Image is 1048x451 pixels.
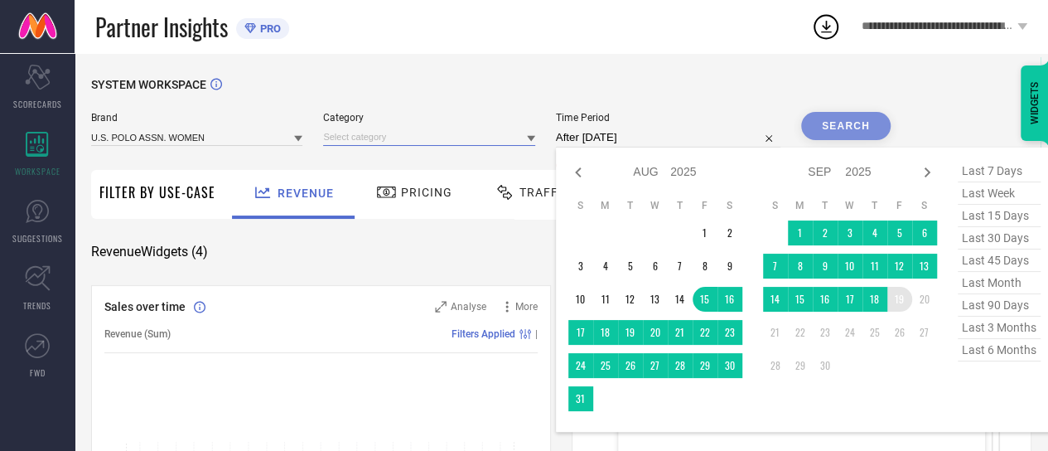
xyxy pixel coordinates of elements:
[887,199,912,212] th: Friday
[568,254,593,279] td: Sun Aug 03 2025
[593,287,618,312] td: Mon Aug 11 2025
[91,112,302,124] span: Brand
[91,78,206,91] span: SYSTEM WORKSPACE
[12,232,63,245] span: SUGGESTIONS
[811,12,841,41] div: Open download list
[643,353,668,378] td: Wed Aug 27 2025
[643,320,668,345] td: Wed Aug 20 2025
[763,254,788,279] td: Sun Sep 07 2025
[763,320,788,345] td: Sun Sep 21 2025
[838,221,862,245] td: Wed Sep 03 2025
[763,353,788,378] td: Sun Sep 28 2025
[887,221,912,245] td: Fri Sep 05 2025
[763,199,788,212] th: Sunday
[912,320,937,345] td: Sat Sep 27 2025
[519,186,571,199] span: Traffic
[958,250,1041,272] span: last 45 days
[568,287,593,312] td: Sun Aug 10 2025
[323,112,534,124] span: Category
[104,300,186,313] span: Sales over time
[788,320,813,345] td: Mon Sep 22 2025
[593,320,618,345] td: Mon Aug 18 2025
[618,353,643,378] td: Tue Aug 26 2025
[668,353,693,378] td: Thu Aug 28 2025
[401,186,452,199] span: Pricing
[958,182,1041,205] span: last week
[813,254,838,279] td: Tue Sep 09 2025
[693,199,717,212] th: Friday
[568,162,588,182] div: Previous month
[958,294,1041,317] span: last 90 days
[568,386,593,411] td: Sun Aug 31 2025
[862,320,887,345] td: Thu Sep 25 2025
[568,353,593,378] td: Sun Aug 24 2025
[452,328,515,340] span: Filters Applied
[13,98,62,110] span: SCORECARDS
[593,353,618,378] td: Mon Aug 25 2025
[618,287,643,312] td: Tue Aug 12 2025
[887,254,912,279] td: Fri Sep 12 2025
[91,244,208,260] span: Revenue Widgets ( 4 )
[912,199,937,212] th: Saturday
[813,221,838,245] td: Tue Sep 02 2025
[912,221,937,245] td: Sat Sep 06 2025
[862,221,887,245] td: Thu Sep 04 2025
[104,328,171,340] span: Revenue (Sum)
[912,287,937,312] td: Sat Sep 20 2025
[593,199,618,212] th: Monday
[278,187,334,200] span: Revenue
[788,199,813,212] th: Monday
[838,254,862,279] td: Wed Sep 10 2025
[788,254,813,279] td: Mon Sep 08 2025
[958,227,1041,250] span: last 30 days
[568,320,593,345] td: Sun Aug 17 2025
[30,366,46,379] span: FWD
[643,254,668,279] td: Wed Aug 06 2025
[717,199,742,212] th: Saturday
[862,254,887,279] td: Thu Sep 11 2025
[693,320,717,345] td: Fri Aug 22 2025
[717,287,742,312] td: Sat Aug 16 2025
[593,254,618,279] td: Mon Aug 04 2025
[451,301,486,313] span: Analyse
[958,317,1041,339] span: last 3 months
[717,320,742,345] td: Sat Aug 23 2025
[435,301,447,313] svg: Zoom
[515,301,538,313] span: More
[912,254,937,279] td: Sat Sep 13 2025
[958,205,1041,227] span: last 15 days
[618,199,643,212] th: Tuesday
[813,320,838,345] td: Tue Sep 23 2025
[618,254,643,279] td: Tue Aug 05 2025
[99,182,215,202] span: Filter By Use-Case
[556,112,780,124] span: Time Period
[788,221,813,245] td: Mon Sep 01 2025
[618,320,643,345] td: Tue Aug 19 2025
[668,254,693,279] td: Thu Aug 07 2025
[958,160,1041,182] span: last 7 days
[862,287,887,312] td: Thu Sep 18 2025
[958,339,1041,361] span: last 6 months
[958,272,1041,294] span: last month
[813,353,838,378] td: Tue Sep 30 2025
[838,287,862,312] td: Wed Sep 17 2025
[668,320,693,345] td: Thu Aug 21 2025
[862,199,887,212] th: Thursday
[556,128,780,148] input: Select time period
[813,287,838,312] td: Tue Sep 16 2025
[917,162,937,182] div: Next month
[535,328,538,340] span: |
[717,353,742,378] td: Sat Aug 30 2025
[693,353,717,378] td: Fri Aug 29 2025
[15,165,60,177] span: WORKSPACE
[788,287,813,312] td: Mon Sep 15 2025
[668,287,693,312] td: Thu Aug 14 2025
[256,22,281,35] span: PRO
[693,287,717,312] td: Fri Aug 15 2025
[887,320,912,345] td: Fri Sep 26 2025
[668,199,693,212] th: Thursday
[763,287,788,312] td: Sun Sep 14 2025
[887,287,912,312] td: Fri Sep 19 2025
[23,299,51,312] span: TRENDS
[95,10,228,44] span: Partner Insights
